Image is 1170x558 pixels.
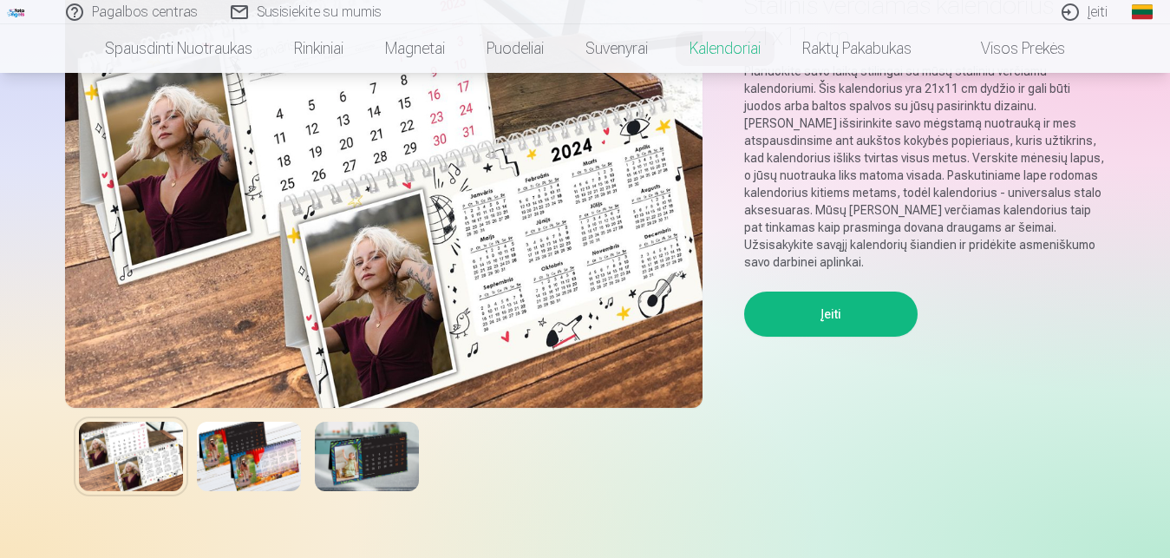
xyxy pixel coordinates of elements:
a: Kalendoriai [669,24,781,73]
button: Įeiti [744,292,918,337]
a: Spausdinti nuotraukas [84,24,273,73]
img: /fa2 [7,7,26,17]
a: Raktų pakabukas [781,24,932,73]
p: Planuokite savo laiką stilingai su mūsų staliniu verčiamu kalendoriumi. Šis kalendorius yra 21x11... [744,62,1106,271]
a: Puodeliai [466,24,565,73]
a: Visos prekės [932,24,1086,73]
a: Magnetai [364,24,466,73]
a: Suvenyrai [565,24,669,73]
a: Rinkiniai [273,24,364,73]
